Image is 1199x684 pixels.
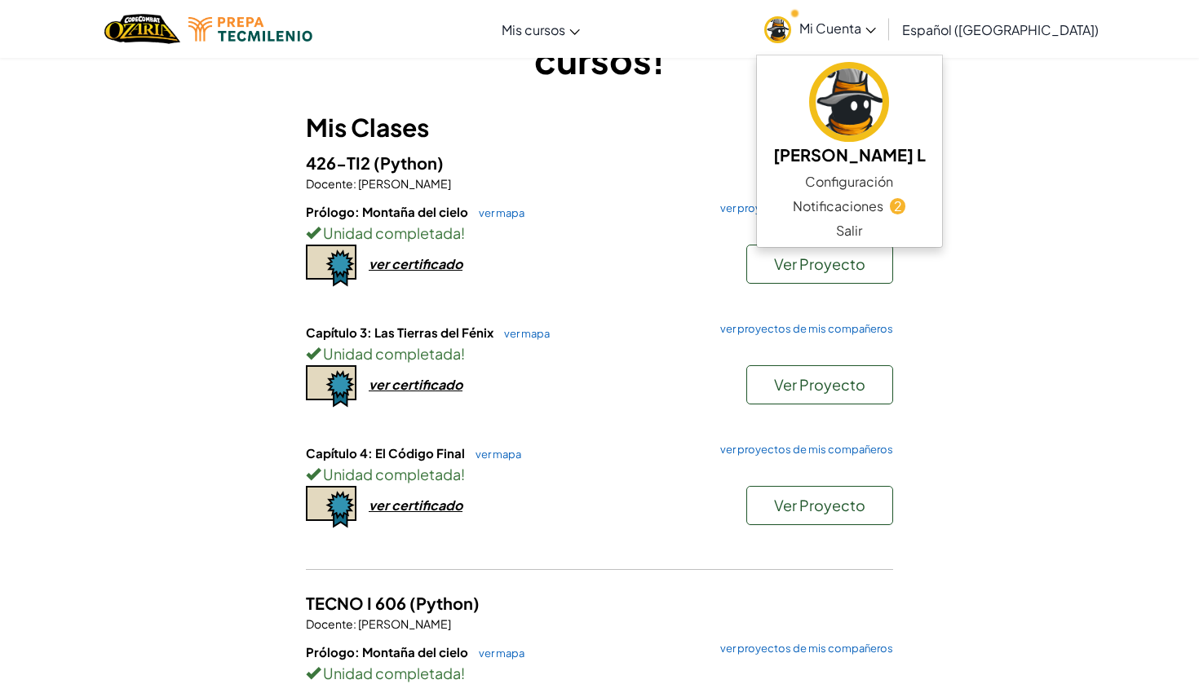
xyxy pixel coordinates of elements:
[496,327,550,340] a: ver mapa
[471,646,524,660] a: ver mapa
[894,7,1107,51] a: Español ([GEOGRAPHIC_DATA])
[356,616,451,631] span: [PERSON_NAME]
[756,3,884,55] a: Mi Cuenta
[306,204,471,219] span: Prólogo: Montaña del cielo
[409,593,480,613] span: (Python)
[774,375,865,394] span: Ver Proyecto
[774,254,865,273] span: Ver Proyecto
[353,616,356,631] span: :
[306,616,353,631] span: Docente
[493,7,588,51] a: Mis cursos
[306,152,374,173] span: 426-TI2
[306,109,893,146] h3: Mis Clases
[809,62,889,142] img: avatar
[793,196,883,216] span: Notificaciones
[502,21,565,38] span: Mis cursos
[306,445,467,461] span: Capítulo 4: El Código Final
[461,223,465,242] span: !
[306,176,353,191] span: Docente
[746,365,893,404] button: Ver Proyecto
[764,16,791,43] img: avatar
[461,465,465,483] span: !
[773,142,926,167] h5: [PERSON_NAME] L
[369,496,462,514] div: ver certificado
[799,20,876,37] span: Mi Cuenta
[104,12,180,46] a: Ozaria by CodeCombat logo
[306,593,409,613] span: TECNO I 606
[712,444,893,455] a: ver proyectos de mis compañeros
[306,365,356,408] img: certificate-icon.png
[356,176,451,191] span: [PERSON_NAME]
[374,152,444,173] span: (Python)
[471,206,524,219] a: ver mapa
[306,376,462,393] a: ver certificado
[712,643,893,654] a: ver proyectos de mis compañeros
[369,255,462,272] div: ver certificado
[369,376,462,393] div: ver certificado
[306,324,496,340] span: Capítulo 3: Las Tierras del Fénix
[306,496,462,514] a: ver certificado
[321,223,461,242] span: Unidad completada
[461,664,465,682] span: !
[902,21,1099,38] span: Español ([GEOGRAPHIC_DATA])
[757,170,942,194] a: Configuración
[306,245,356,287] img: certificate-icon.png
[757,194,942,218] a: Notificaciones2
[306,255,462,272] a: ver certificado
[746,245,893,284] button: Ver Proyecto
[890,198,905,214] span: 2
[757,60,942,170] a: [PERSON_NAME] L
[306,644,471,660] span: Prólogo: Montaña del cielo
[757,218,942,243] a: Salir
[774,496,865,514] span: Ver Proyecto
[712,203,893,214] a: ver proyectos de mis compañeros
[353,176,356,191] span: :
[104,12,180,46] img: Home
[461,344,465,363] span: !
[188,17,312,42] img: Tecmilenio logo
[712,324,893,334] a: ver proyectos de mis compañeros
[306,486,356,528] img: certificate-icon.png
[321,465,461,483] span: Unidad completada
[321,344,461,363] span: Unidad completada
[321,664,461,682] span: Unidad completada
[467,448,521,461] a: ver mapa
[746,486,893,525] button: Ver Proyecto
